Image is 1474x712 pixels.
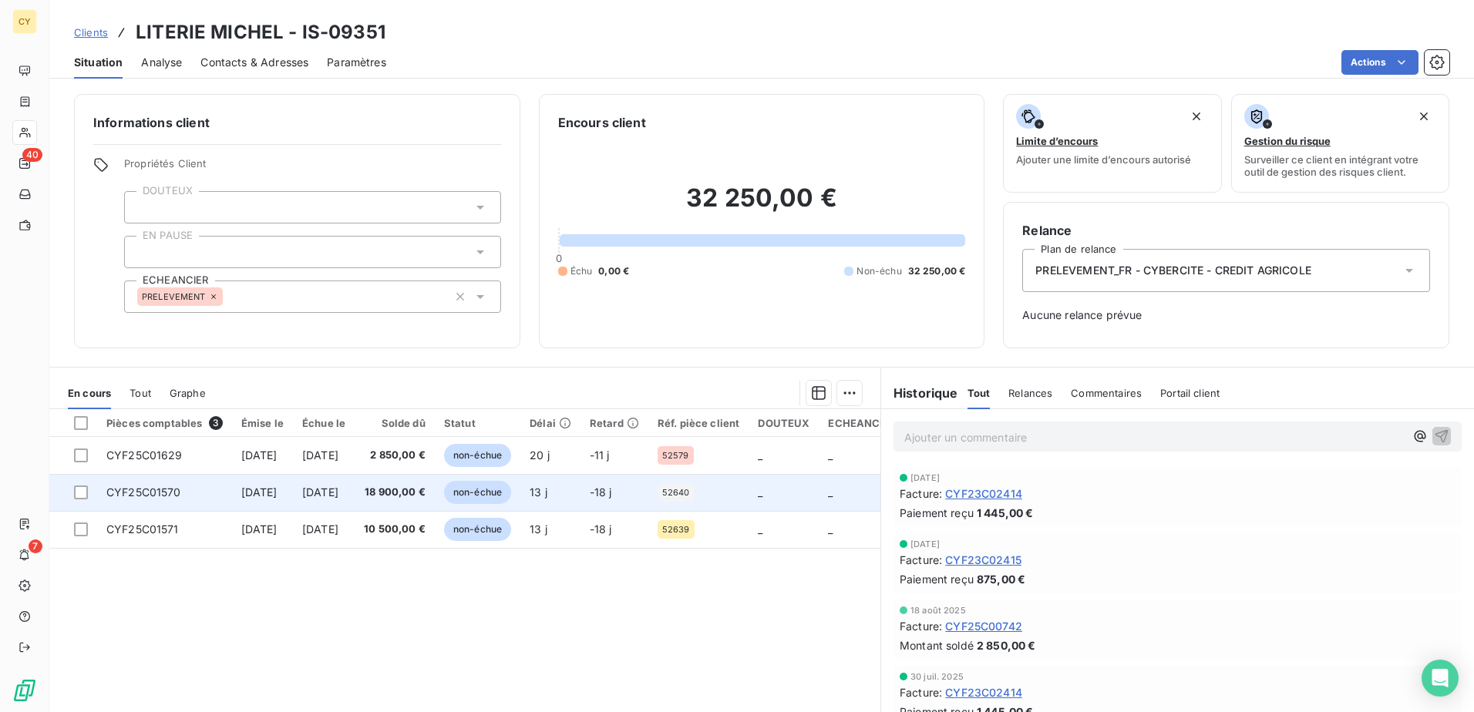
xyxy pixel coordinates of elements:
span: 0,00 € [598,264,629,278]
span: Contacts & Adresses [200,55,308,70]
span: Propriétés Client [124,157,501,179]
span: 2 850,00 € [977,637,1036,653]
span: non-échue [444,481,511,504]
span: -18 j [590,522,612,536]
span: 32 250,00 € [908,264,966,278]
div: Émise le [241,417,284,429]
div: CY [12,9,37,34]
span: [DATE] [910,473,940,482]
span: 18 août 2025 [910,606,966,615]
span: 52639 [662,525,690,534]
span: Paiement reçu [900,571,974,587]
div: DOUTEUX [758,417,809,429]
span: CYF23C02414 [945,684,1022,700]
button: Limite d’encoursAjouter une limite d’encours autorisé [1003,94,1221,193]
span: PRELEVEMENT [142,292,206,301]
h6: Relance [1022,221,1430,240]
span: Relances [1008,387,1052,399]
span: CYF25C00742 [945,618,1022,634]
h3: LITERIE MICHEL - IS-09351 [136,18,385,46]
a: Clients [74,25,108,40]
span: Analyse [141,55,182,70]
div: Échue le [302,417,345,429]
span: -18 j [590,485,612,499]
span: 0 [556,252,562,264]
span: 2 850,00 € [364,448,426,463]
div: Solde dû [364,417,426,429]
span: CYF25C01571 [106,522,179,536]
span: _ [828,448,833,462]
span: CYF23C02414 [945,485,1022,502]
span: Situation [74,55,123,70]
span: 1 445,00 € [977,505,1034,521]
span: [DATE] [302,522,338,536]
span: Aucune relance prévue [1022,307,1430,323]
span: [DATE] [302,448,338,462]
span: Surveiller ce client en intégrant votre outil de gestion des risques client. [1244,153,1436,178]
span: 30 juil. 2025 [910,672,964,681]
h6: Informations client [93,113,501,132]
span: Portail client [1160,387,1220,399]
span: Facture : [900,684,942,700]
span: [DATE] [241,485,278,499]
span: CYF25C01629 [106,448,183,462]
span: Commentaires [1071,387,1142,399]
h6: Historique [881,384,958,402]
span: [DATE] [910,539,940,549]
span: 52640 [662,488,690,497]
span: CYF25C01570 [106,485,181,499]
span: Facture : [900,552,942,568]
span: 20 j [530,448,550,462]
span: Limite d’encours [1016,135,1098,147]
span: _ [758,448,762,462]
input: Ajouter une valeur [137,245,150,259]
div: Pièces comptables [106,416,223,430]
span: Montant soldé [900,637,974,653]
span: 875,00 € [977,571,1025,587]
span: -11 j [590,448,610,462]
span: 10 500,00 € [364,522,426,537]
span: Ajouter une limite d’encours autorisé [1016,153,1191,166]
img: Logo LeanPay [12,678,37,703]
div: Retard [590,417,639,429]
div: Délai [530,417,571,429]
span: Paramètres [327,55,386,70]
div: ECHEANCIER [828,417,897,429]
div: Réf. pièce client [658,417,740,429]
span: non-échue [444,444,511,467]
span: 13 j [530,522,547,536]
span: _ [758,485,762,499]
input: Ajouter une valeur [137,200,150,214]
span: 18 900,00 € [364,485,426,500]
div: Statut [444,417,511,429]
span: Paiement reçu [900,505,974,521]
span: 7 [29,539,42,553]
span: Facture : [900,618,942,634]
span: CYF23C02415 [945,552,1021,568]
span: 40 [22,148,42,162]
span: Tout [130,387,151,399]
button: Actions [1341,50,1418,75]
span: 52579 [662,451,689,460]
span: 13 j [530,485,547,499]
span: Échu [570,264,593,278]
span: _ [758,522,762,536]
span: 3 [209,416,223,430]
span: PRELEVEMENT_FR - CYBERCITE - CREDIT AGRICOLE [1035,263,1311,278]
span: [DATE] [241,448,278,462]
button: Gestion du risqueSurveiller ce client en intégrant votre outil de gestion des risques client. [1231,94,1449,193]
span: Tout [968,387,991,399]
span: Gestion du risque [1244,135,1331,147]
h2: 32 250,00 € [558,183,966,229]
div: Open Intercom Messenger [1422,660,1459,697]
span: [DATE] [302,485,338,499]
span: [DATE] [241,522,278,536]
input: Ajouter une valeur [223,290,235,304]
span: Clients [74,26,108,39]
span: Non-échu [856,264,901,278]
span: En cours [68,387,111,399]
h6: Encours client [558,113,646,132]
span: non-échue [444,518,511,541]
span: Graphe [170,387,206,399]
span: _ [828,485,833,499]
